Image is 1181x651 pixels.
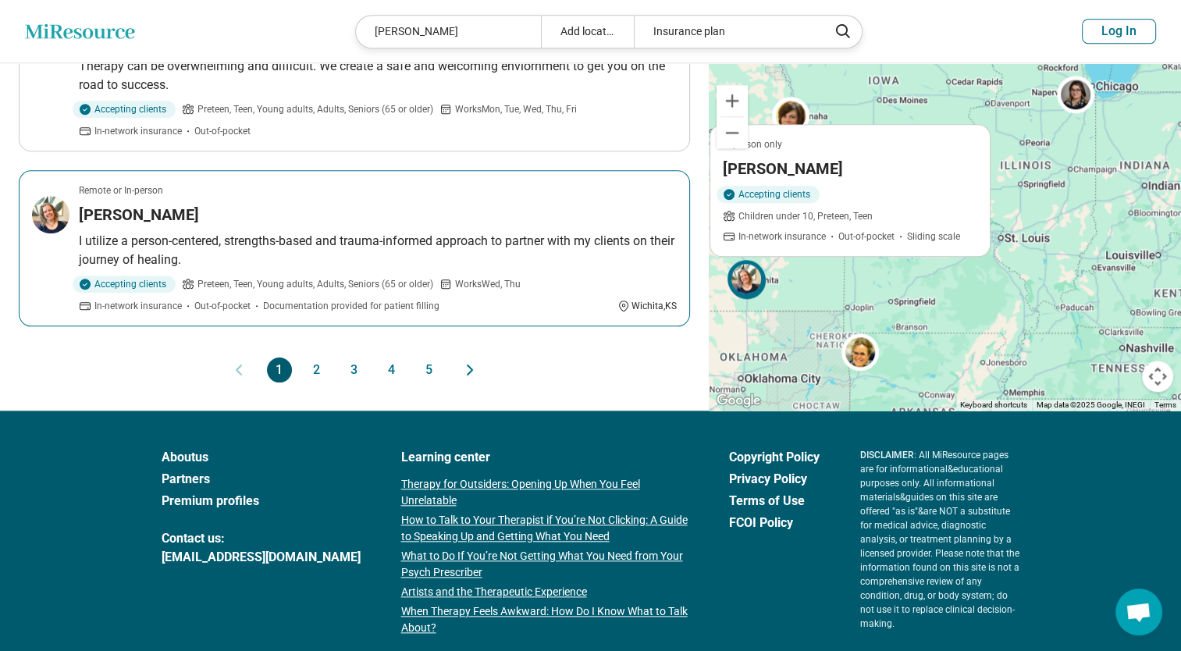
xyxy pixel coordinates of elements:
span: Out-of-pocket [194,299,251,313]
a: FCOI Policy [729,514,820,532]
a: Aboutus [162,448,361,467]
div: Accepting clients [717,186,820,203]
h3: [PERSON_NAME] [723,158,843,180]
button: 4 [379,358,404,382]
div: Open chat [1115,589,1162,635]
span: Out-of-pocket [194,124,251,138]
div: Insurance plan [634,16,819,48]
span: In-network insurance [94,124,182,138]
p: Therapy can be overwhelming and difficult. We create a safe and welcoming enviornment to get you ... [79,57,677,94]
span: In-network insurance [738,229,826,244]
span: DISCLAIMER [860,450,914,461]
a: Copyright Policy [729,448,820,467]
a: How to Talk to Your Therapist if You’re Not Clicking: A Guide to Speaking Up and Getting What You... [401,512,688,545]
a: Terms (opens in new tab) [1154,400,1176,409]
div: Add location [541,16,634,48]
span: Documentation provided for patient filling [263,299,439,313]
a: Privacy Policy [729,470,820,489]
a: Artists and the Therapeutic Experience [401,584,688,600]
span: Preteen, Teen, Young adults, Adults, Seniors (65 or older) [197,277,433,291]
span: Works Mon, Tue, Wed, Thu, Fri [455,102,577,116]
p: Remote or In-person [79,183,163,197]
a: Premium profiles [162,492,361,510]
p: I utilize a person-centered, strengths-based and trauma-informed approach to partner with my clie... [79,232,677,269]
a: [EMAIL_ADDRESS][DOMAIN_NAME] [162,548,361,567]
button: Zoom in [717,85,748,116]
button: 5 [417,358,442,382]
span: Sliding scale [907,229,960,244]
a: Partners [162,470,361,489]
button: Previous page [229,358,248,382]
button: Zoom out [717,117,748,148]
p: In-person only [723,137,782,151]
div: Accepting clients [73,276,176,293]
button: 2 [304,358,329,382]
div: Accepting clients [73,101,176,118]
span: Preteen, Teen, Young adults, Adults, Seniors (65 or older) [197,102,433,116]
a: Therapy for Outsiders: Opening Up When You Feel Unrelatable [401,476,688,509]
span: Out-of-pocket [838,229,895,244]
button: 1 [267,358,292,382]
div: Wichita , KS [617,299,677,313]
button: Keyboard shortcuts [960,400,1027,411]
a: Terms of Use [729,492,820,510]
a: What to Do If You’re Not Getting What You Need from Your Psych Prescriber [401,548,688,581]
span: Contact us: [162,529,361,548]
span: Map data ©2025 Google, INEGI [1037,400,1145,409]
button: Map camera controls [1142,361,1173,392]
span: Works Wed, Thu [455,277,521,291]
span: Children under 10, Preteen, Teen [738,209,873,223]
h3: [PERSON_NAME] [79,204,199,226]
span: In-network insurance [94,299,182,313]
a: Open this area in Google Maps (opens a new window) [713,390,764,411]
button: Log In [1082,19,1156,44]
button: Next page [461,358,479,382]
a: When Therapy Feels Awkward: How Do I Know What to Talk About? [401,603,688,636]
img: Google [713,390,764,411]
div: [PERSON_NAME] [356,16,541,48]
a: Learning center [401,448,688,467]
p: : All MiResource pages are for informational & educational purposes only. All informational mater... [860,448,1020,631]
button: 3 [342,358,367,382]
